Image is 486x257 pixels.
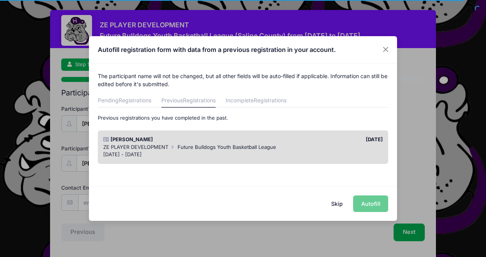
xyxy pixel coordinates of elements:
button: Skip [323,195,351,212]
h4: Autofill registration form with data from a previous registration in your account. [98,45,336,54]
a: Previous [161,94,216,108]
span: Registrations [119,97,151,103]
p: The participant name will not be changed, but all other fields will be auto-filled if applicable.... [98,72,389,88]
span: Registrations [183,97,216,103]
span: Future Bulldogs Youth Basketball League [178,144,276,150]
span: Registrations [254,97,287,103]
span: ZE PLAYER DEVELOPMENT [103,144,168,150]
a: Incomplete [226,94,287,108]
div: [DATE] - [DATE] [103,151,383,159]
p: Previous registrations you have completed in the past. [98,114,389,122]
div: [PERSON_NAME] [99,136,243,144]
a: Pending [98,94,151,108]
div: [DATE] [243,136,387,144]
button: Close [379,43,393,57]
